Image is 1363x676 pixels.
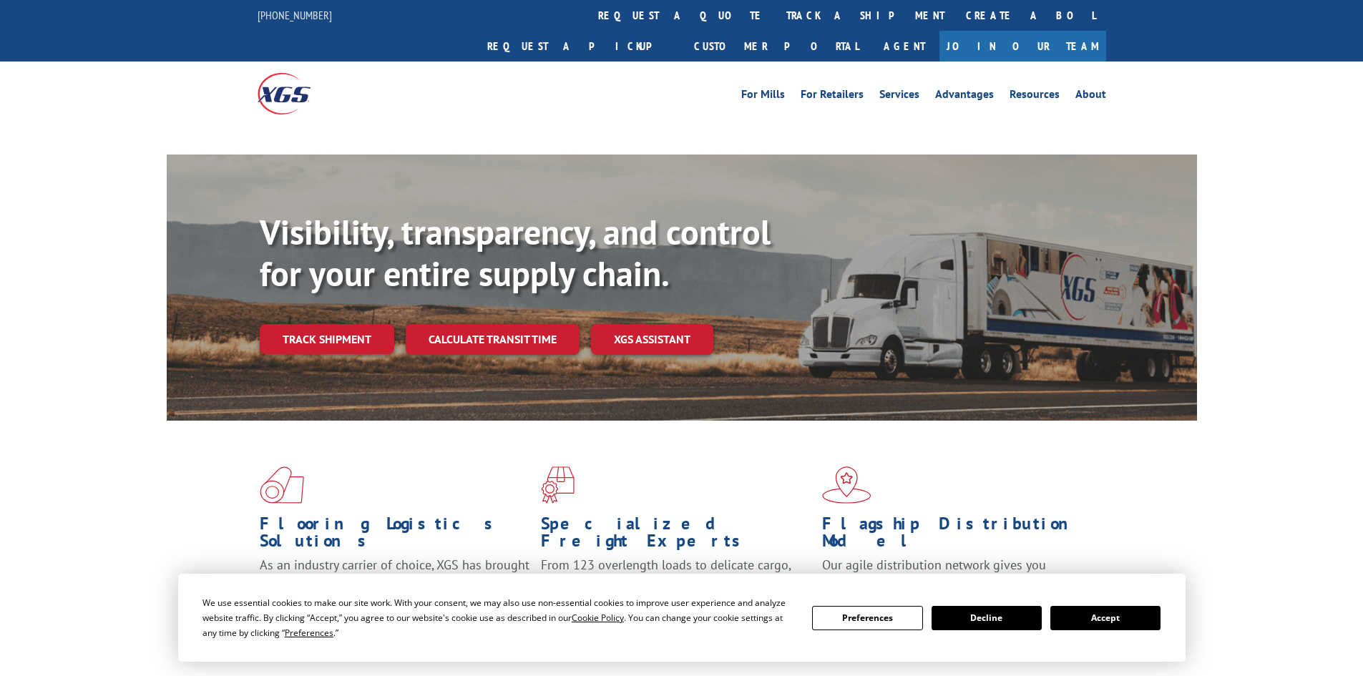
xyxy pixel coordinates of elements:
a: For Retailers [801,89,864,104]
a: Calculate transit time [406,324,580,355]
a: Services [879,89,919,104]
a: XGS ASSISTANT [591,324,713,355]
h1: Flagship Distribution Model [822,515,1093,557]
div: We use essential cookies to make our site work. With your consent, we may also use non-essential ... [202,595,795,640]
div: Cookie Consent Prompt [178,574,1186,662]
img: xgs-icon-focused-on-flooring-red [541,466,575,504]
img: xgs-icon-total-supply-chain-intelligence-red [260,466,304,504]
b: Visibility, transparency, and control for your entire supply chain. [260,210,771,295]
a: For Mills [741,89,785,104]
a: Agent [869,31,939,62]
p: From 123 overlength loads to delicate cargo, our experienced staff knows the best way to move you... [541,557,811,620]
span: Our agile distribution network gives you nationwide inventory management on demand. [822,557,1085,590]
h1: Flooring Logistics Solutions [260,515,530,557]
button: Decline [932,606,1042,630]
h1: Specialized Freight Experts [541,515,811,557]
a: Join Our Team [939,31,1106,62]
span: Preferences [285,627,333,639]
button: Preferences [812,606,922,630]
a: Resources [1010,89,1060,104]
span: Cookie Policy [572,612,624,624]
a: About [1075,89,1106,104]
a: [PHONE_NUMBER] [258,8,332,22]
a: Customer Portal [683,31,869,62]
img: xgs-icon-flagship-distribution-model-red [822,466,871,504]
button: Accept [1050,606,1161,630]
a: Track shipment [260,324,394,354]
span: As an industry carrier of choice, XGS has brought innovation and dedication to flooring logistics... [260,557,529,607]
a: Request a pickup [477,31,683,62]
a: Advantages [935,89,994,104]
